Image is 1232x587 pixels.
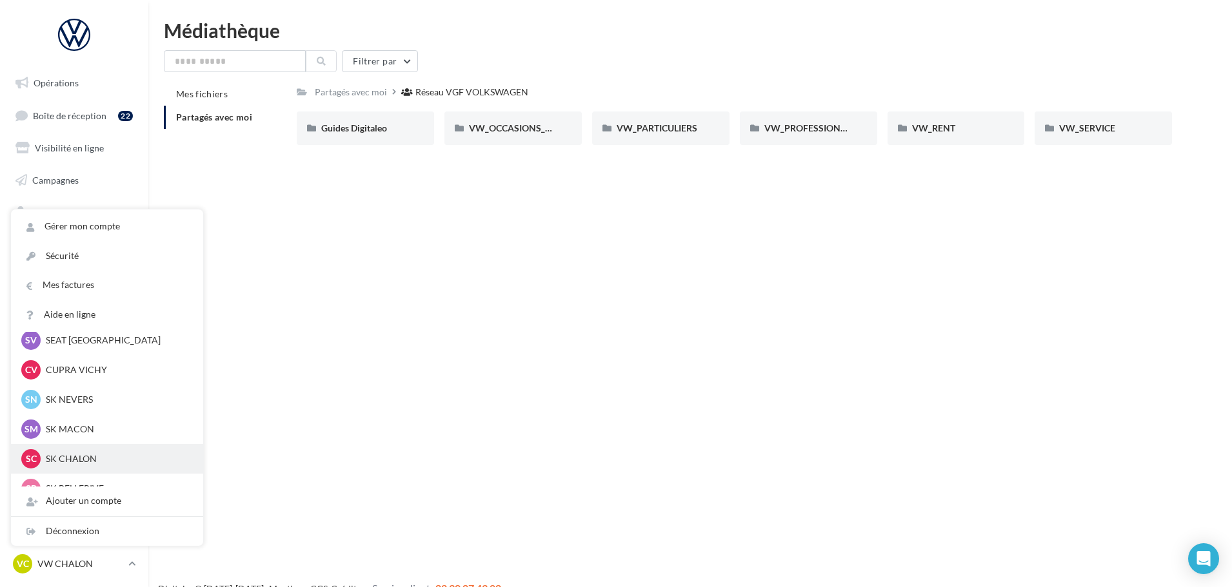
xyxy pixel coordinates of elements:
p: SK MACON [46,423,188,436]
div: Réseau VGF VOLKSWAGEN [415,86,528,99]
span: Boîte de réception [33,110,106,120]
span: VW_RENT [912,122,955,133]
p: SEAT [GEOGRAPHIC_DATA] [46,334,188,347]
span: SB [26,482,37,495]
a: Médiathèque [8,231,141,258]
span: Opérations [34,77,79,88]
p: CUPRA VICHY [46,363,188,376]
a: Calendrier [8,263,141,290]
a: Visibilité en ligne [8,135,141,162]
button: Filtrer par [342,50,418,72]
a: Mes factures [11,271,203,300]
a: Boîte de réception22 [8,102,141,130]
p: VW CHALON [37,557,123,570]
span: Campagnes [32,175,79,186]
span: Partagés avec moi [176,111,252,122]
span: SC [26,452,37,465]
span: VW_SERVICE [1059,122,1115,133]
p: SK CHALON [46,452,188,465]
a: Opérations [8,70,141,97]
span: SM [25,423,38,436]
a: Gérer mon compte [11,212,203,241]
p: SK NEVERS [46,393,188,406]
span: Guides Digitaleo [321,122,387,133]
a: Campagnes [8,167,141,194]
span: Visibilité en ligne [35,142,104,153]
span: SV [25,334,37,347]
div: Ajouter un compte [11,486,203,515]
a: VC VW CHALON [10,552,138,576]
a: Aide en ligne [11,300,203,329]
a: Sécurité [11,242,203,271]
a: Contacts [8,199,141,226]
span: Mes fichiers [176,88,228,99]
span: Contacts [32,206,68,217]
span: VC [17,557,29,570]
div: Médiathèque [164,21,1217,40]
div: Partagés avec moi [315,86,387,99]
div: Open Intercom Messenger [1188,543,1219,574]
span: VW_OCCASIONS_GARANTIES [469,122,595,133]
span: SN [25,393,37,406]
span: VW_PARTICULIERS [617,122,697,133]
span: CV [25,363,37,376]
span: VW_PROFESSIONNELS [764,122,862,133]
div: 22 [118,111,133,121]
div: Déconnexion [11,517,203,546]
a: ASSETS PERSONNALISABLES [8,295,141,333]
p: SK BELLERIVE [46,482,188,495]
